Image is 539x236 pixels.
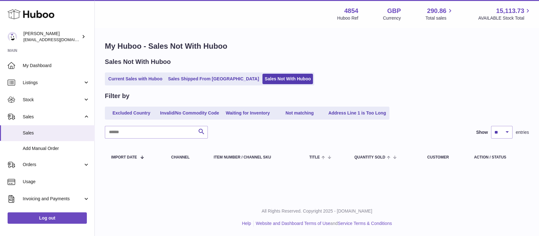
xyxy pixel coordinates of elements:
[478,7,531,21] a: 15,113.73 AVAILABLE Stock Total
[23,146,90,152] span: Add Manual Order
[383,15,401,21] div: Currency
[23,114,83,120] span: Sales
[23,37,93,42] span: [EMAIL_ADDRESS][DOMAIN_NAME]
[111,155,137,159] span: Import date
[100,208,534,214] p: All Rights Reserved. Copyright 2025 - [DOMAIN_NAME]
[387,7,401,15] strong: GBP
[427,7,446,15] span: 290.86
[166,74,261,84] a: Sales Shipped From [GEOGRAPHIC_DATA]
[354,155,385,159] span: Quantity Sold
[23,179,90,185] span: Usage
[23,130,90,136] span: Sales
[106,74,165,84] a: Current Sales with Huboo
[274,108,325,118] a: Not matching
[256,221,330,226] a: Website and Dashboard Terms of Use
[254,220,392,227] li: and
[326,108,388,118] a: Address Line 1 is Too Long
[105,92,129,100] h2: Filter by
[23,196,83,202] span: Invoicing and Payments
[223,108,273,118] a: Waiting for Inventory
[214,155,297,159] div: Item Number / Channel SKU
[158,108,221,118] a: Invalid/No Commodity Code
[496,7,524,15] span: 15,113.73
[425,15,453,21] span: Total sales
[425,7,453,21] a: 290.86 Total sales
[23,97,83,103] span: Stock
[242,221,251,226] a: Help
[309,155,320,159] span: Title
[516,129,529,135] span: entries
[427,155,461,159] div: Customer
[23,162,83,168] span: Orders
[478,15,531,21] span: AVAILABLE Stock Total
[8,32,17,41] img: jimleo21@yahoo.gr
[23,80,83,86] span: Listings
[23,31,80,43] div: [PERSON_NAME]
[338,221,392,226] a: Service Terms & Conditions
[106,108,157,118] a: Excluded Country
[171,155,201,159] div: Channel
[344,7,358,15] strong: 4854
[105,41,529,51] h1: My Huboo - Sales Not With Huboo
[337,15,358,21] div: Huboo Ref
[262,74,313,84] a: Sales Not With Huboo
[476,129,488,135] label: Show
[8,212,87,224] a: Log out
[23,63,90,69] span: My Dashboard
[105,58,171,66] h2: Sales Not With Huboo
[474,155,523,159] div: Action / Status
